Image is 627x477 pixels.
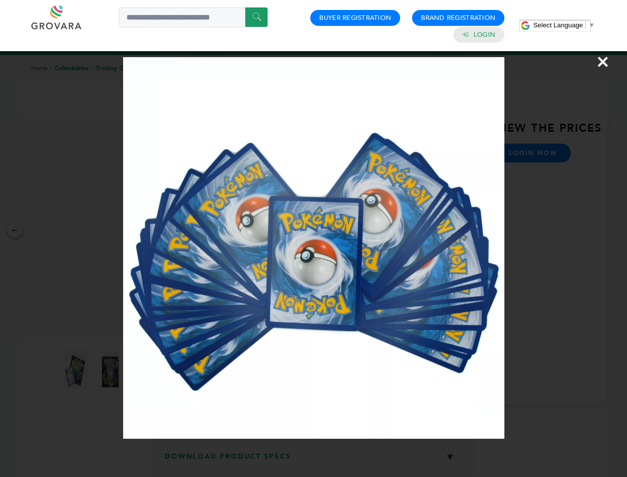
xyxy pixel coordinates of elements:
[533,21,583,29] span: Select Language
[119,7,268,27] input: Search a product or brand...
[596,48,610,76] span: ×
[319,13,391,22] a: Buyer Registration
[588,21,595,29] span: ▼
[533,21,595,29] a: Select Language​
[421,13,495,22] a: Brand Registration
[474,30,495,39] a: Login
[123,57,504,439] img: Image Preview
